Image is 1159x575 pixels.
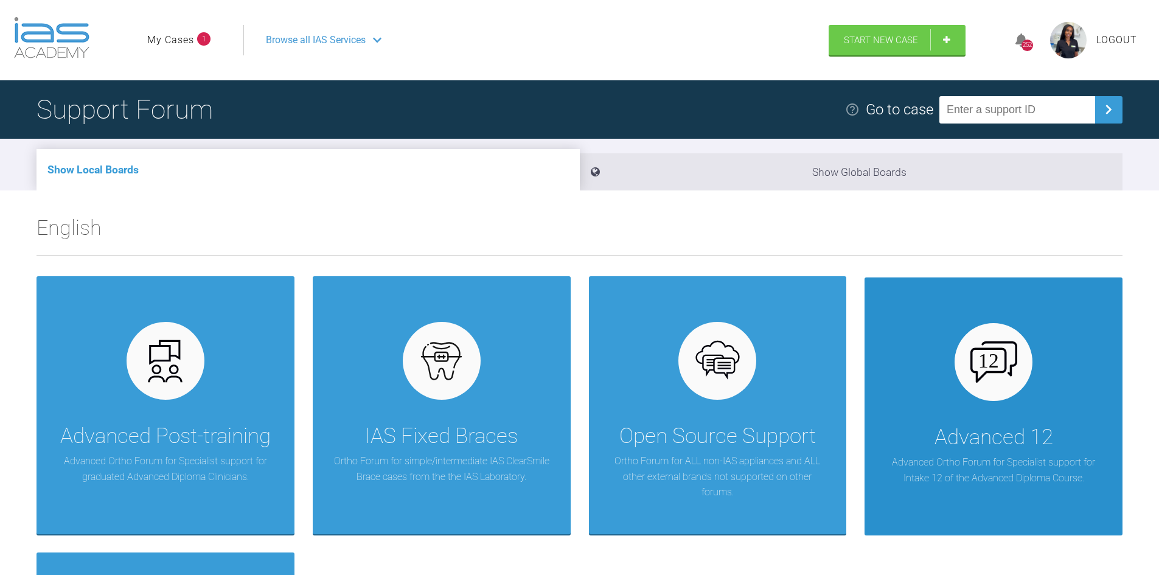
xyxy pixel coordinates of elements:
[197,32,211,46] span: 1
[147,32,194,48] a: My Cases
[883,455,1104,486] p: Advanced Ortho Forum for Specialist support for Intake 12 of the Advanced Diploma Course.
[331,453,552,484] p: Ortho Forum for simple/intermediate IAS ClearSmile Brace cases from the the IAS Laboratory.
[935,420,1053,455] div: Advanced 12
[1050,22,1087,58] img: profile.png
[266,32,366,48] span: Browse all IAS Services
[142,338,189,385] img: advanced.73cea251.svg
[939,96,1095,124] input: Enter a support ID
[580,153,1123,190] li: Show Global Boards
[829,25,966,55] a: Start New Case
[37,88,213,131] h1: Support Forum
[866,98,933,121] div: Go to case
[37,211,1122,255] h2: English
[1022,40,1033,51] div: 252
[845,102,860,117] img: help.e70b9f3d.svg
[418,338,465,385] img: fixed.9f4e6236.svg
[865,276,1122,534] a: Advanced 12Advanced Ortho Forum for Specialist support for Intake 12 of the Advanced Diploma Course.
[313,276,571,534] a: IAS Fixed BracesOrtho Forum for simple/intermediate IAS ClearSmile Brace cases from the the IAS L...
[607,453,829,500] p: Ortho Forum for ALL non-IAS appliances and ALL other external brands not supported on other forums.
[619,419,816,453] div: Open Source Support
[1096,32,1137,48] a: Logout
[37,149,580,190] li: Show Local Boards
[970,341,1017,383] img: advanced-12.503f70cd.svg
[1099,100,1118,119] img: chevronRight.28bd32b0.svg
[844,35,918,46] span: Start New Case
[60,419,271,453] div: Advanced Post-training
[14,17,89,58] img: logo-light.3e3ef733.png
[694,338,741,385] img: opensource.6e495855.svg
[37,276,294,534] a: Advanced Post-trainingAdvanced Ortho Forum for Specialist support for graduated Advanced Diploma ...
[55,453,276,484] p: Advanced Ortho Forum for Specialist support for graduated Advanced Diploma Clinicians.
[365,419,518,453] div: IAS Fixed Braces
[589,276,847,534] a: Open Source SupportOrtho Forum for ALL non-IAS appliances and ALL other external brands not suppo...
